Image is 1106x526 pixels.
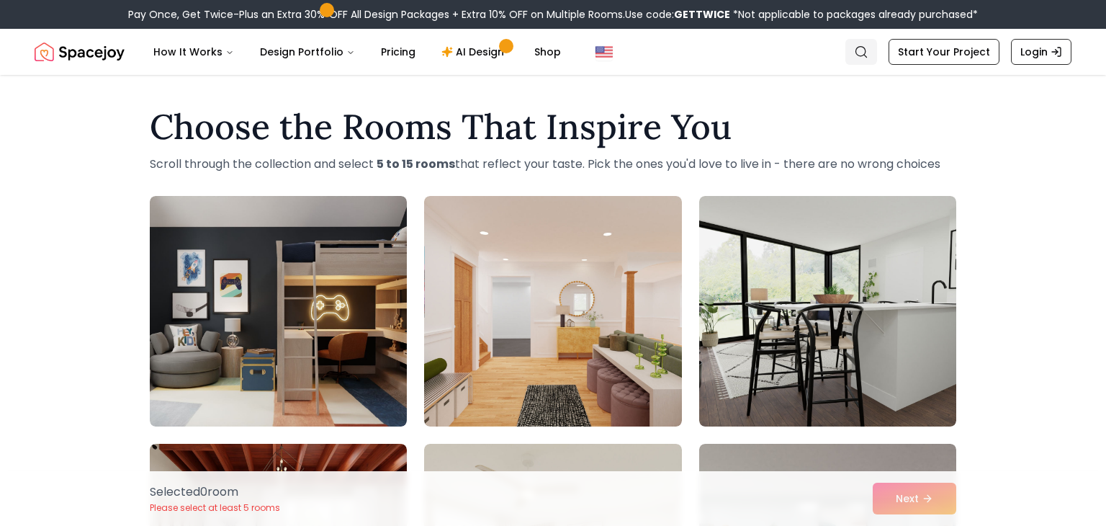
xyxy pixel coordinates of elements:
a: Shop [523,37,572,66]
a: Login [1011,39,1071,65]
b: GETTWICE [674,7,730,22]
nav: Global [35,29,1071,75]
p: Scroll through the collection and select that reflect your taste. Pick the ones you'd love to liv... [150,156,956,173]
p: Please select at least 5 rooms [150,502,280,514]
img: Room room-1 [150,196,407,427]
button: Design Portfolio [248,37,367,66]
p: Selected 0 room [150,483,280,501]
img: Room room-3 [699,196,956,427]
strong: 5 to 15 rooms [377,156,455,172]
a: Pricing [369,37,427,66]
a: Spacejoy [35,37,125,66]
a: Start Your Project [889,39,999,65]
div: Pay Once, Get Twice-Plus an Extra 30% OFF All Design Packages + Extra 10% OFF on Multiple Rooms. [128,7,978,22]
img: Spacejoy Logo [35,37,125,66]
button: How It Works [142,37,246,66]
span: Use code: [625,7,730,22]
span: *Not applicable to packages already purchased* [730,7,978,22]
h1: Choose the Rooms That Inspire You [150,110,956,144]
nav: Main [142,37,572,66]
img: Room room-2 [424,196,681,427]
img: United States [595,43,613,61]
a: AI Design [430,37,520,66]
